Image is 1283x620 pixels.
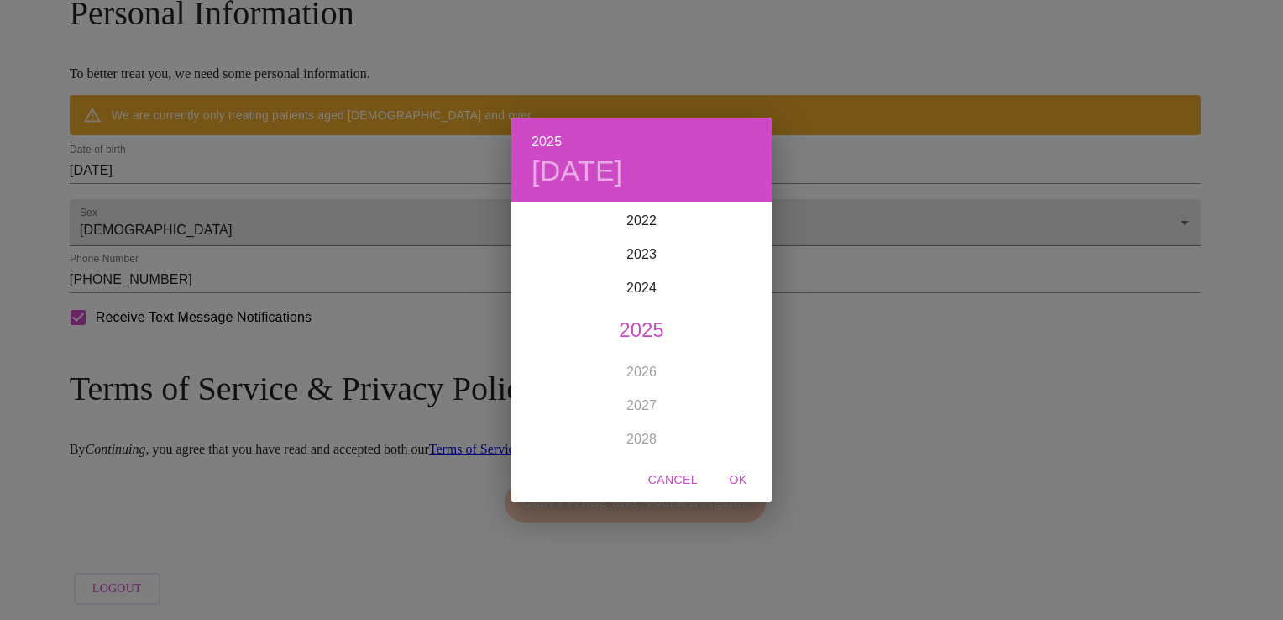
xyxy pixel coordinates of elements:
[532,154,623,189] button: [DATE]
[511,271,772,305] div: 2024
[511,238,772,271] div: 2023
[532,130,562,154] button: 2025
[641,465,704,496] button: Cancel
[718,470,758,491] span: OK
[648,470,698,491] span: Cancel
[511,204,772,238] div: 2022
[511,313,772,347] div: 2025
[711,465,765,496] button: OK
